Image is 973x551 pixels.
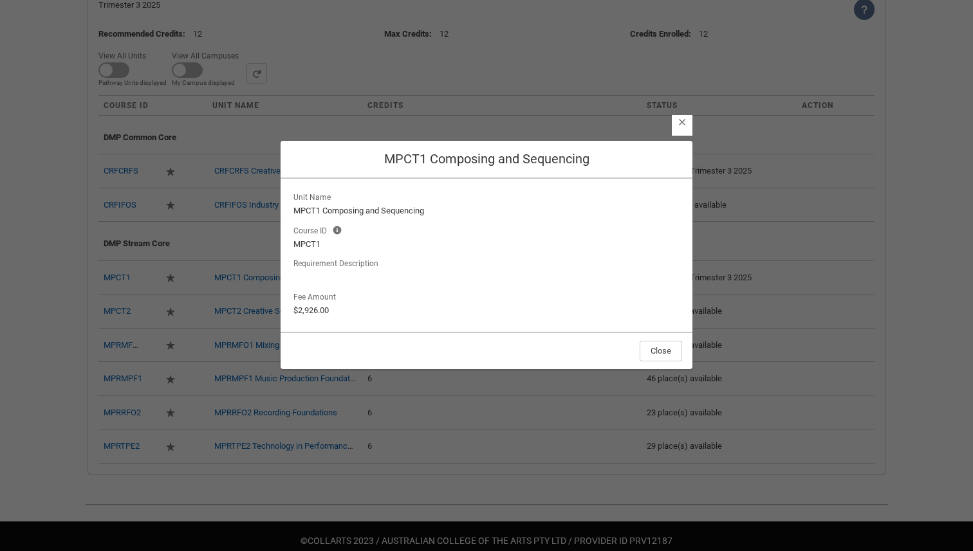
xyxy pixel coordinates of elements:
[293,189,336,203] span: Unit Name
[293,305,329,315] lightning-formatted-number: $2,926.00
[293,238,680,251] lightning-formatted-text: MPCT1
[293,204,680,217] lightning-formatted-text: MPCT1 Composing and Sequencing
[293,222,332,237] span: Course ID
[291,151,682,167] h2: MPCT1 Composing and Sequencing
[640,341,682,361] button: Close
[293,255,384,269] span: Requirement Description
[293,289,341,303] p: Fee Amount
[677,116,687,127] button: Close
